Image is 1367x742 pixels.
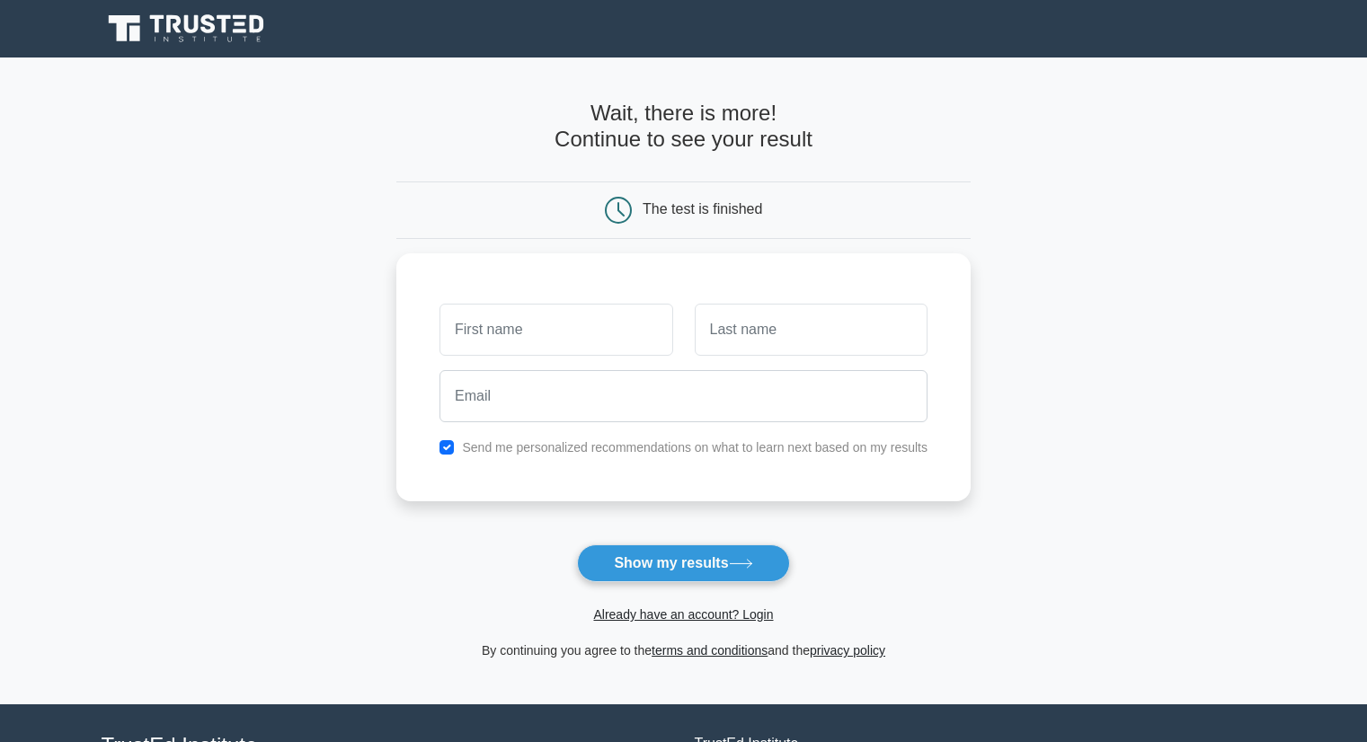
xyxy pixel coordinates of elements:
[439,304,672,356] input: First name
[652,643,768,658] a: terms and conditions
[810,643,885,658] a: privacy policy
[439,370,928,422] input: Email
[695,304,928,356] input: Last name
[593,607,773,622] a: Already have an account? Login
[643,201,762,216] div: The test is finished
[396,101,971,153] h4: Wait, there is more! Continue to see your result
[462,440,928,455] label: Send me personalized recommendations on what to learn next based on my results
[577,544,789,582] button: Show my results
[386,640,981,661] div: By continuing you agree to the and the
